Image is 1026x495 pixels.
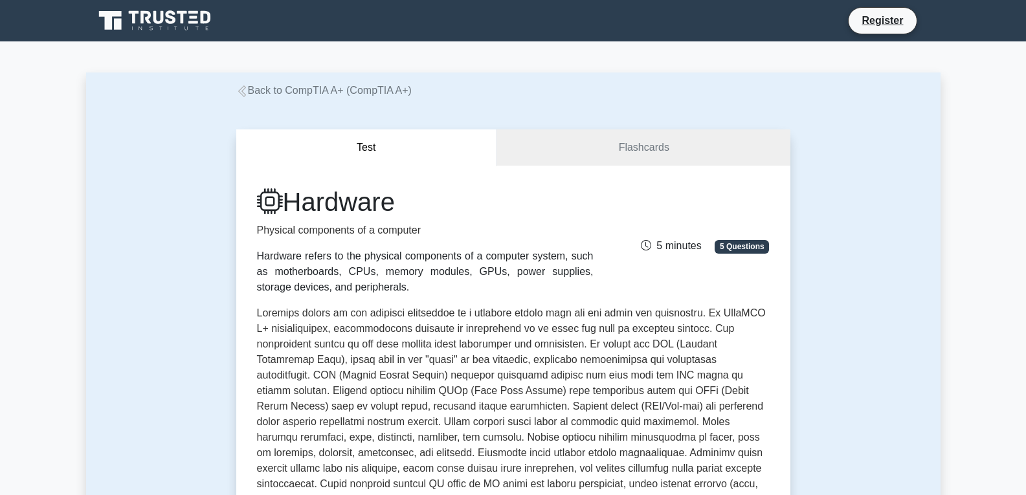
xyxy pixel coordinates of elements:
a: Register [854,12,911,28]
p: Physical components of a computer [257,223,594,238]
h1: Hardware [257,186,594,217]
a: Back to CompTIA A+ (CompTIA A+) [236,85,412,96]
span: 5 minutes [641,240,701,251]
button: Test [236,129,498,166]
span: 5 Questions [715,240,769,253]
a: Flashcards [497,129,790,166]
div: Hardware refers to the physical components of a computer system, such as motherboards, CPUs, memo... [257,248,594,295]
